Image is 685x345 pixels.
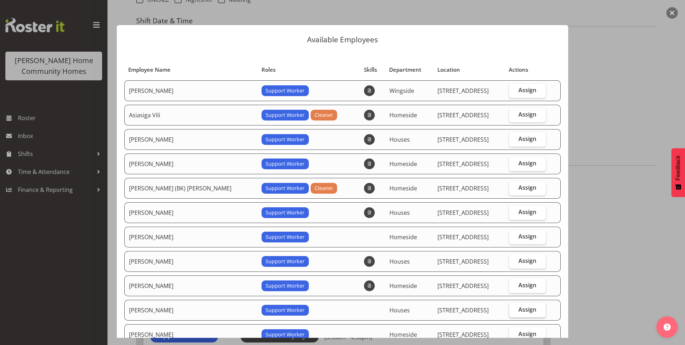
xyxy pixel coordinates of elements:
span: Assign [518,86,536,94]
span: Homeside [389,282,417,290]
span: Support Worker [265,209,305,217]
td: Asiasiga Vili [124,105,257,126]
span: Homeside [389,233,417,241]
span: Assign [518,257,536,264]
td: [PERSON_NAME] [124,275,257,296]
span: Houses [389,136,410,143]
span: Roles [262,66,276,74]
span: Assign [518,306,536,313]
span: [STREET_ADDRESS] [437,233,489,241]
td: [PERSON_NAME] [124,300,257,321]
span: [STREET_ADDRESS] [437,87,489,95]
span: Homeside [389,111,417,119]
span: Houses [389,306,410,314]
td: [PERSON_NAME] (BK) [PERSON_NAME] [124,178,257,199]
span: Support Worker [265,160,305,168]
span: Assign [518,111,536,118]
span: [STREET_ADDRESS] [437,331,489,339]
span: Homeside [389,160,417,168]
span: Homeside [389,184,417,192]
span: Assign [518,282,536,289]
span: Support Worker [265,257,305,265]
span: Feedback [675,155,681,180]
td: [PERSON_NAME] [124,80,257,101]
p: Available Employees [124,36,561,43]
span: Actions [509,66,528,74]
span: [STREET_ADDRESS] [437,111,489,119]
span: Location [437,66,460,74]
span: Cleaner [315,111,333,119]
span: Support Worker [265,233,305,241]
span: Assign [518,135,536,142]
span: Homeside [389,331,417,339]
span: Support Worker [265,87,305,95]
span: [STREET_ADDRESS] [437,209,489,217]
img: help-xxl-2.png [664,323,671,331]
span: Support Worker [265,282,305,290]
span: Assign [518,208,536,216]
span: Support Worker [265,331,305,339]
span: [STREET_ADDRESS] [437,136,489,143]
td: [PERSON_NAME] [124,227,257,247]
span: [STREET_ADDRESS] [437,257,489,265]
span: Houses [389,257,410,265]
span: [STREET_ADDRESS] [437,160,489,168]
span: Employee Name [128,66,171,74]
span: Support Worker [265,136,305,143]
span: Assign [518,233,536,240]
td: [PERSON_NAME] [124,324,257,345]
button: Feedback - Show survey [671,148,685,197]
span: Cleaner [315,184,333,192]
span: Skills [364,66,377,74]
span: Wingside [389,87,414,95]
span: Department [389,66,421,74]
span: [STREET_ADDRESS] [437,184,489,192]
span: Houses [389,209,410,217]
td: [PERSON_NAME] [124,251,257,272]
span: Assign [518,184,536,191]
td: [PERSON_NAME] [124,202,257,223]
span: Support Worker [265,306,305,314]
span: Assign [518,330,536,337]
span: [STREET_ADDRESS] [437,306,489,314]
td: [PERSON_NAME] [124,153,257,174]
td: [PERSON_NAME] [124,129,257,150]
span: [STREET_ADDRESS] [437,282,489,290]
span: Assign [518,160,536,167]
span: Support Worker [265,184,305,192]
span: Support Worker [265,111,305,119]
